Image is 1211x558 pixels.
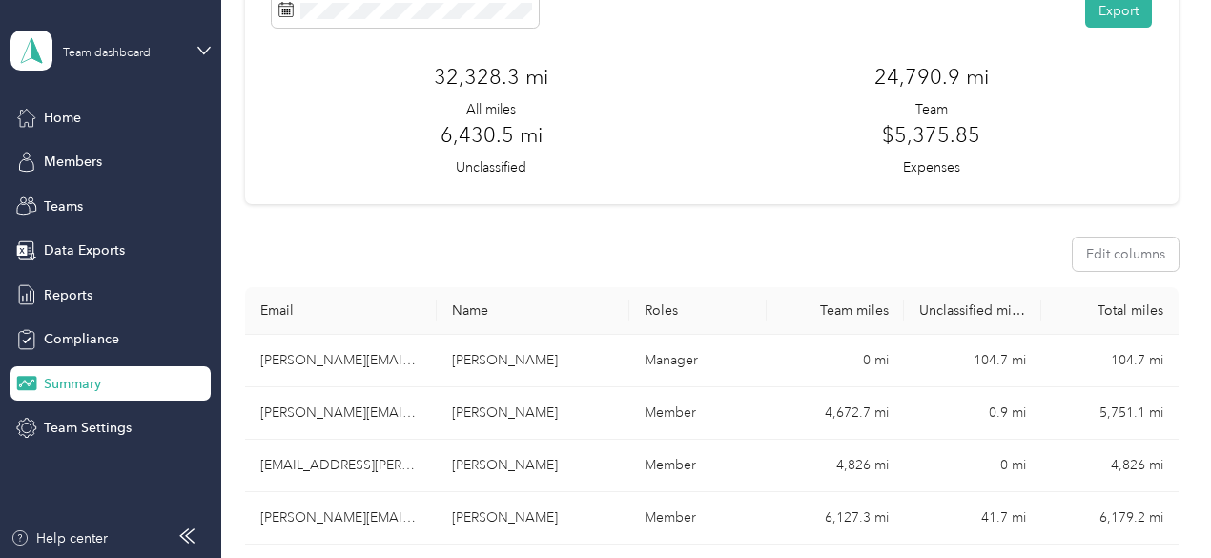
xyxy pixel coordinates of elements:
p: Team [915,99,948,119]
td: Member [629,440,767,492]
td: Catherine A. Castillo [437,387,629,440]
th: Total miles [1041,287,1179,335]
p: Unclassified [456,157,526,177]
td: Member [629,492,767,545]
p: All miles [466,99,516,119]
th: Team miles [767,287,904,335]
span: Compliance [44,329,119,349]
td: 4,826 mi [767,440,904,492]
span: Members [44,152,102,172]
td: 4,826 mi [1041,440,1179,492]
span: Home [44,108,81,128]
p: Expenses [903,157,960,177]
th: Roles [629,287,767,335]
button: Help center [10,528,108,548]
button: Edit columns [1073,238,1179,271]
h3: 24,790.9 mi [874,61,989,93]
td: 6,179.2 mi [1041,492,1179,545]
td: 5,751.1 mi [1041,387,1179,440]
td: Member [629,387,767,440]
td: Ruby A. Massey [437,440,629,492]
td: ruby.massey@crossmark.com [245,440,438,492]
th: Email [245,287,438,335]
span: Teams [44,196,83,217]
span: Team Settings [44,418,132,438]
td: 104.7 mi [904,335,1041,387]
th: Unclassified miles [904,287,1041,335]
span: Summary [44,374,101,394]
span: Data Exports [44,240,125,260]
td: 6,127.3 mi [767,492,904,545]
td: cathy.castillo@crossmark.com [245,387,438,440]
td: 0.9 mi [904,387,1041,440]
td: 4,672.7 mi [767,387,904,440]
td: 104.7 mi [1041,335,1179,387]
td: Loree Yee [437,335,629,387]
iframe: Everlance-gr Chat Button Frame [1104,451,1211,558]
td: loree.yee@crossmark.com [245,335,438,387]
h3: 32,328.3 mi [434,61,548,93]
td: Manager [629,335,767,387]
div: Team dashboard [63,48,151,59]
h3: $5,375.85 [882,119,980,151]
h3: 6,430.5 mi [441,119,543,151]
td: 41.7 mi [904,492,1041,545]
td: Terry L. Priest [437,492,629,545]
td: 0 mi [904,440,1041,492]
td: terry.priest@crossmark.com [245,492,438,545]
td: 0 mi [767,335,904,387]
th: Name [437,287,629,335]
span: Reports [44,285,92,305]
